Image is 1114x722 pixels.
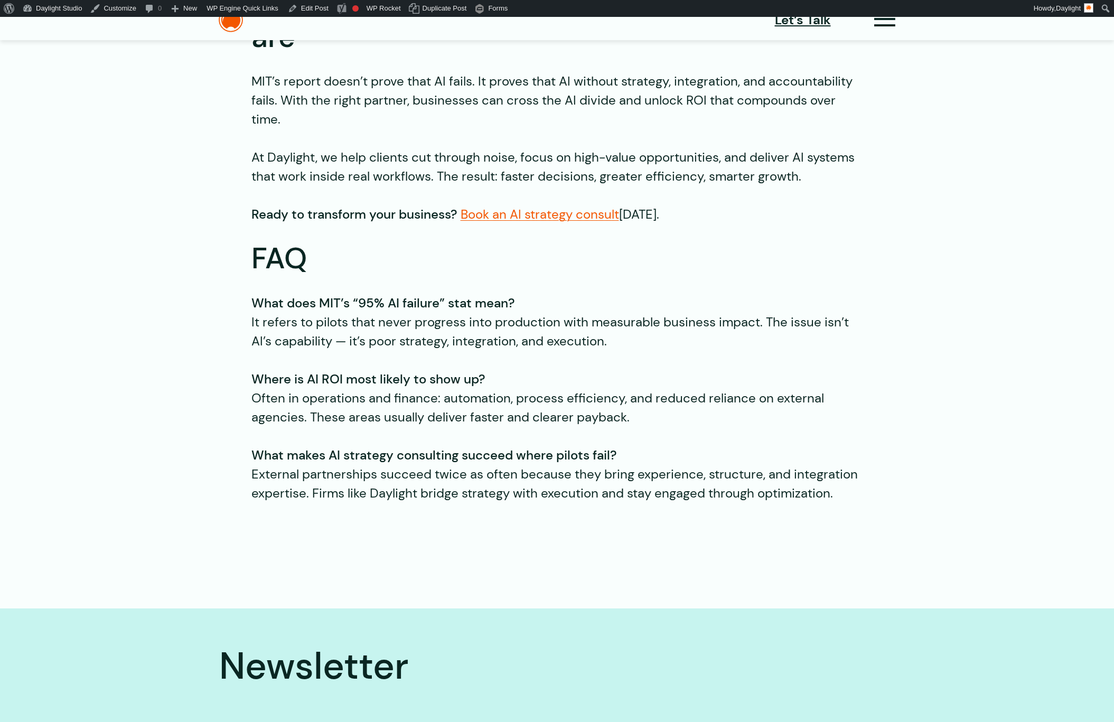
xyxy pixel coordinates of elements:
[775,11,831,30] a: Let’s Talk
[251,370,863,427] p: Often in operations and finance: automation, process efficiency, and reduced reliance on external...
[251,72,863,129] p: MIT’s report doesn’t prove that AI fails. It proves that AI without strategy, integration, and ac...
[251,447,617,463] strong: What makes AI strategy consulting succeed where pilots fail?
[1056,4,1081,12] span: Daylight
[251,294,863,351] p: It refers to pilots that never progress into production with measurable business impact. The issu...
[461,206,619,222] a: Book an AI strategy consult
[352,5,359,12] div: Focus keyphrase not set
[251,148,863,186] p: At Daylight, we help clients cut through noise, focus on high-value opportunities, and deliver AI...
[251,295,515,311] strong: What does MIT’s “95% AI failure” stat mean?
[219,8,243,32] img: The Daylight Studio Logo
[251,446,863,503] p: External partnerships succeed twice as often because they bring experience, structure, and integr...
[251,206,457,222] strong: Ready to transform your business?
[251,371,485,387] strong: Where is AI ROI most likely to show up?
[219,644,625,689] h2: Newsletter
[251,240,863,278] h2: FAQ
[251,205,863,224] p: [DATE].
